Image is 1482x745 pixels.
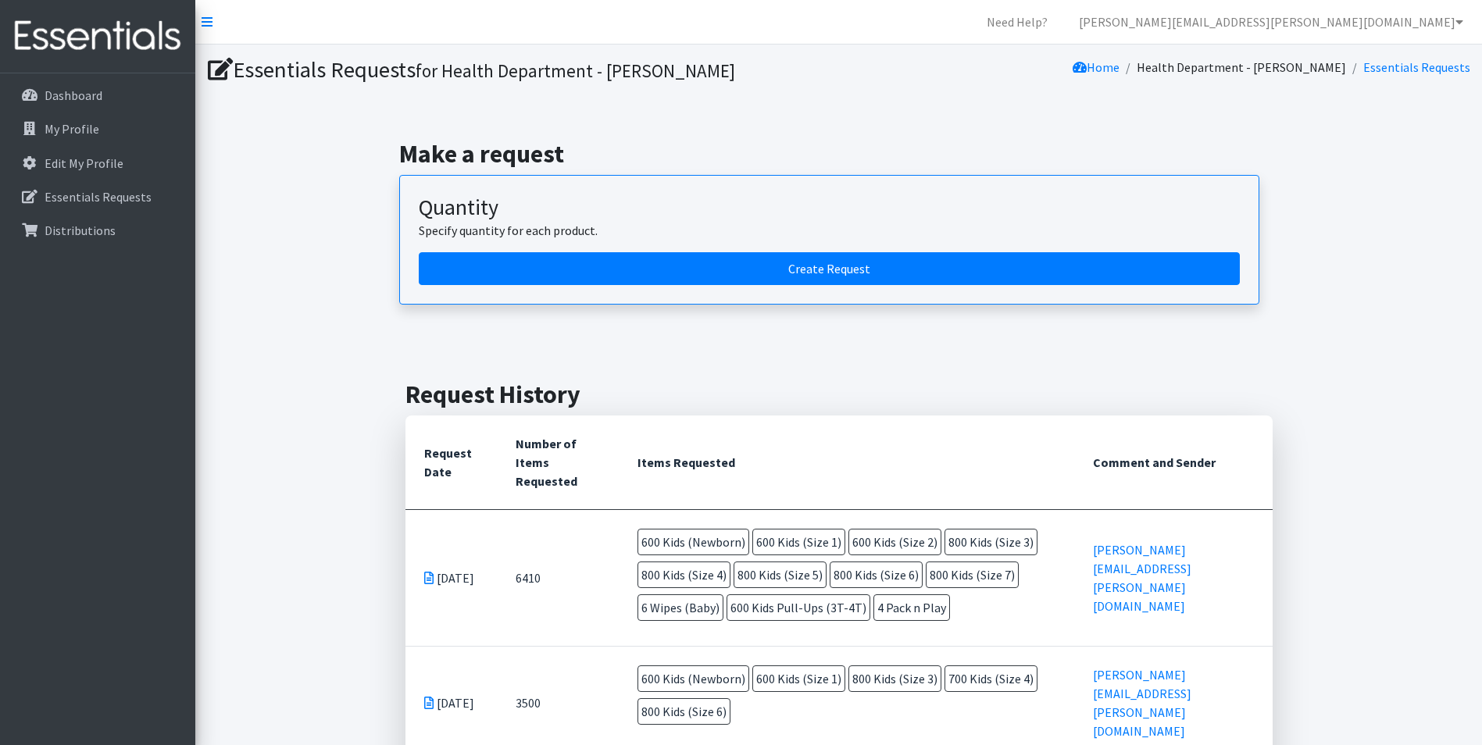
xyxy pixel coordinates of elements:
[419,252,1240,285] a: Create a request by quantity
[6,148,189,179] a: Edit My Profile
[1073,59,1120,75] a: Home
[6,10,189,62] img: HumanEssentials
[6,113,189,144] a: My Profile
[405,415,498,510] th: Request Date
[848,665,941,692] span: 800 Kids (Size 3)
[45,189,152,205] p: Essentials Requests
[734,561,827,588] span: 800 Kids (Size 5)
[208,56,834,84] h1: Essentials Requests
[1066,6,1476,37] a: [PERSON_NAME][EMAIL_ADDRESS][PERSON_NAME][DOMAIN_NAME]
[974,6,1060,37] a: Need Help?
[637,594,723,621] span: 6 Wipes (Baby)
[497,509,619,646] td: 6410
[405,509,498,646] td: [DATE]
[419,221,1240,240] p: Specify quantity for each product.
[926,561,1019,588] span: 800 Kids (Size 7)
[637,698,730,725] span: 800 Kids (Size 6)
[399,139,1278,169] h2: Make a request
[1137,59,1346,75] a: Health Department - [PERSON_NAME]
[945,665,1037,692] span: 700 Kids (Size 4)
[497,415,619,510] th: Number of Items Requested
[6,215,189,246] a: Distributions
[416,59,735,82] small: for Health Department - [PERSON_NAME]
[1363,59,1470,75] a: Essentials Requests
[848,529,941,555] span: 600 Kids (Size 2)
[419,194,1240,221] h3: Quantity
[637,561,730,588] span: 800 Kids (Size 4)
[637,529,749,555] span: 600 Kids (Newborn)
[45,223,116,238] p: Distributions
[45,121,99,137] p: My Profile
[45,155,123,171] p: Edit My Profile
[1074,415,1273,510] th: Comment and Sender
[637,665,749,692] span: 600 Kids (Newborn)
[752,529,845,555] span: 600 Kids (Size 1)
[405,380,1273,409] h2: Request History
[6,80,189,111] a: Dashboard
[727,594,870,621] span: 600 Kids Pull-Ups (3T-4T)
[945,529,1037,555] span: 800 Kids (Size 3)
[619,415,1074,510] th: Items Requested
[1093,542,1191,614] a: [PERSON_NAME][EMAIL_ADDRESS][PERSON_NAME][DOMAIN_NAME]
[752,665,845,692] span: 600 Kids (Size 1)
[873,594,950,621] span: 4 Pack n Play
[830,561,923,588] span: 800 Kids (Size 6)
[6,181,189,212] a: Essentials Requests
[45,87,102,103] p: Dashboard
[1093,667,1191,739] a: [PERSON_NAME][EMAIL_ADDRESS][PERSON_NAME][DOMAIN_NAME]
